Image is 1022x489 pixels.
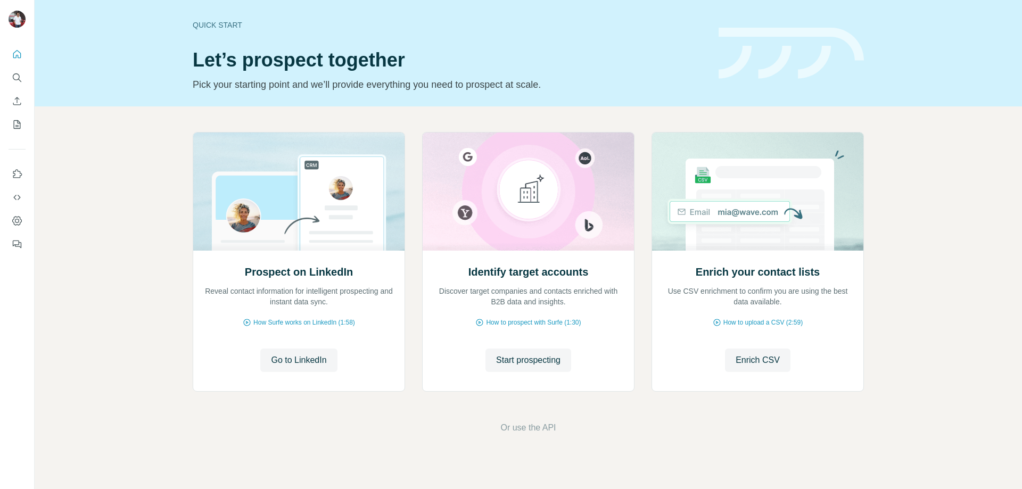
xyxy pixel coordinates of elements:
[736,354,780,367] span: Enrich CSV
[9,115,26,134] button: My lists
[193,77,706,92] p: Pick your starting point and we’ll provide everything you need to prospect at scale.
[193,49,706,71] h1: Let’s prospect together
[719,28,864,79] img: banner
[468,264,589,279] h2: Identify target accounts
[723,318,803,327] span: How to upload a CSV (2:59)
[485,349,571,372] button: Start prospecting
[725,349,790,372] button: Enrich CSV
[245,264,353,279] h2: Prospect on LinkedIn
[9,68,26,87] button: Search
[696,264,820,279] h2: Enrich your contact lists
[9,45,26,64] button: Quick start
[422,132,634,251] img: Identify target accounts
[9,235,26,254] button: Feedback
[652,132,864,251] img: Enrich your contact lists
[663,286,853,307] p: Use CSV enrichment to confirm you are using the best data available.
[193,20,706,30] div: Quick start
[204,286,394,307] p: Reveal contact information for intelligent prospecting and instant data sync.
[271,354,326,367] span: Go to LinkedIn
[9,188,26,207] button: Use Surfe API
[9,164,26,184] button: Use Surfe on LinkedIn
[253,318,355,327] span: How Surfe works on LinkedIn (1:58)
[193,132,405,251] img: Prospect on LinkedIn
[9,92,26,111] button: Enrich CSV
[9,211,26,230] button: Dashboard
[500,421,556,434] button: Or use the API
[486,318,581,327] span: How to prospect with Surfe (1:30)
[260,349,337,372] button: Go to LinkedIn
[9,11,26,28] img: Avatar
[433,286,623,307] p: Discover target companies and contacts enriched with B2B data and insights.
[496,354,561,367] span: Start prospecting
